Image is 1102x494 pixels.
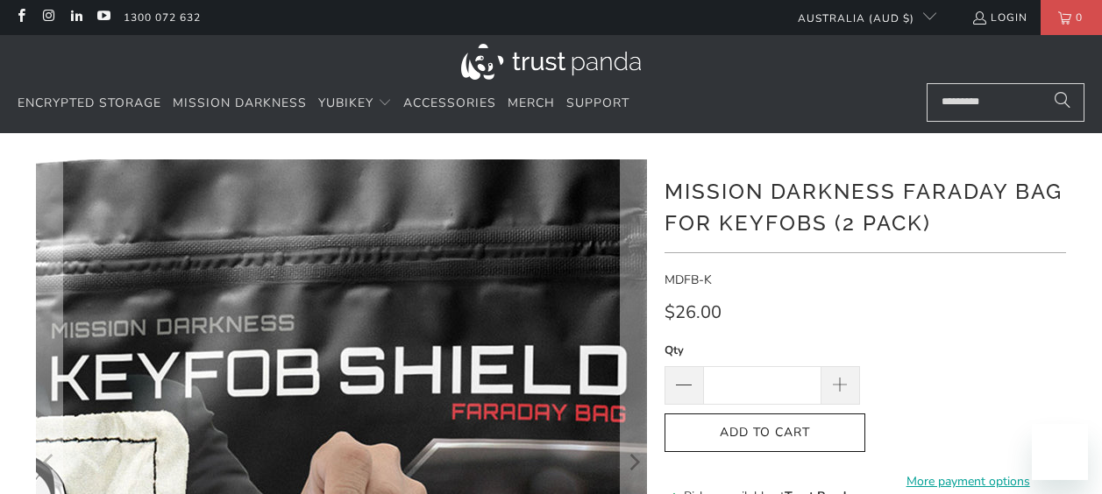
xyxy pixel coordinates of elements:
[566,83,629,124] a: Support
[403,83,496,124] a: Accessories
[318,95,373,111] span: YubiKey
[124,8,201,27] a: 1300 072 632
[40,11,55,25] a: Trust Panda Australia on Instagram
[871,472,1066,491] a: More payment options
[1041,83,1084,122] button: Search
[665,173,1066,239] h1: Mission Darkness Faraday Bag for Keyfobs (2 pack)
[461,44,641,80] img: Trust Panda Australia
[18,83,161,124] a: Encrypted Storage
[508,83,555,124] a: Merch
[13,11,28,25] a: Trust Panda Australia on Facebook
[318,83,392,124] summary: YubiKey
[927,83,1084,122] input: Search...
[403,95,496,111] span: Accessories
[508,95,555,111] span: Merch
[971,8,1027,27] a: Login
[665,413,865,453] button: Add to Cart
[96,11,110,25] a: Trust Panda Australia on YouTube
[665,272,712,288] span: MDFB-K
[18,83,629,124] nav: Translation missing: en.navigation.header.main_nav
[665,300,722,324] span: $26.00
[68,11,83,25] a: Trust Panda Australia on LinkedIn
[683,426,847,441] span: Add to Cart
[1032,424,1088,480] iframe: Button to launch messaging window
[173,83,307,124] a: Mission Darkness
[18,95,161,111] span: Encrypted Storage
[665,341,860,360] label: Qty
[173,95,307,111] span: Mission Darkness
[566,95,629,111] span: Support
